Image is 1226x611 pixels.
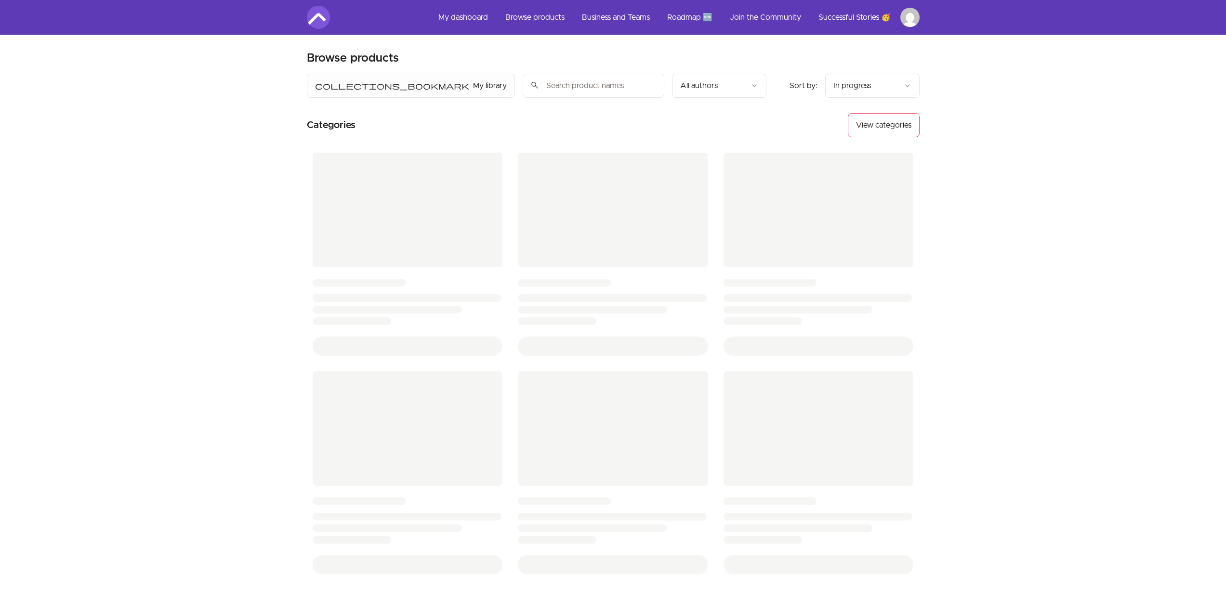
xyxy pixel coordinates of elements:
[722,6,809,29] a: Join the Community
[307,6,330,29] img: Amigoscode logo
[574,6,658,29] a: Business and Teams
[1166,551,1226,597] iframe: chat widget
[672,74,766,98] button: Filter by author
[498,6,572,29] a: Browse products
[523,74,664,98] input: Search product names
[431,6,920,29] nav: Main
[659,6,720,29] a: Roadmap 🆕
[307,51,399,66] h1: Browse products
[307,113,356,137] h2: Categories
[900,8,920,27] img: Profile image for Dmitry Chigir
[825,74,920,98] button: Product sort options
[530,78,539,92] span: search
[431,6,496,29] a: My dashboard
[790,82,817,90] span: Sort by:
[848,113,920,137] button: View categories
[307,74,515,98] button: Filter by My library
[315,80,469,91] span: collections_bookmark
[811,6,898,29] a: Successful Stories 🥳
